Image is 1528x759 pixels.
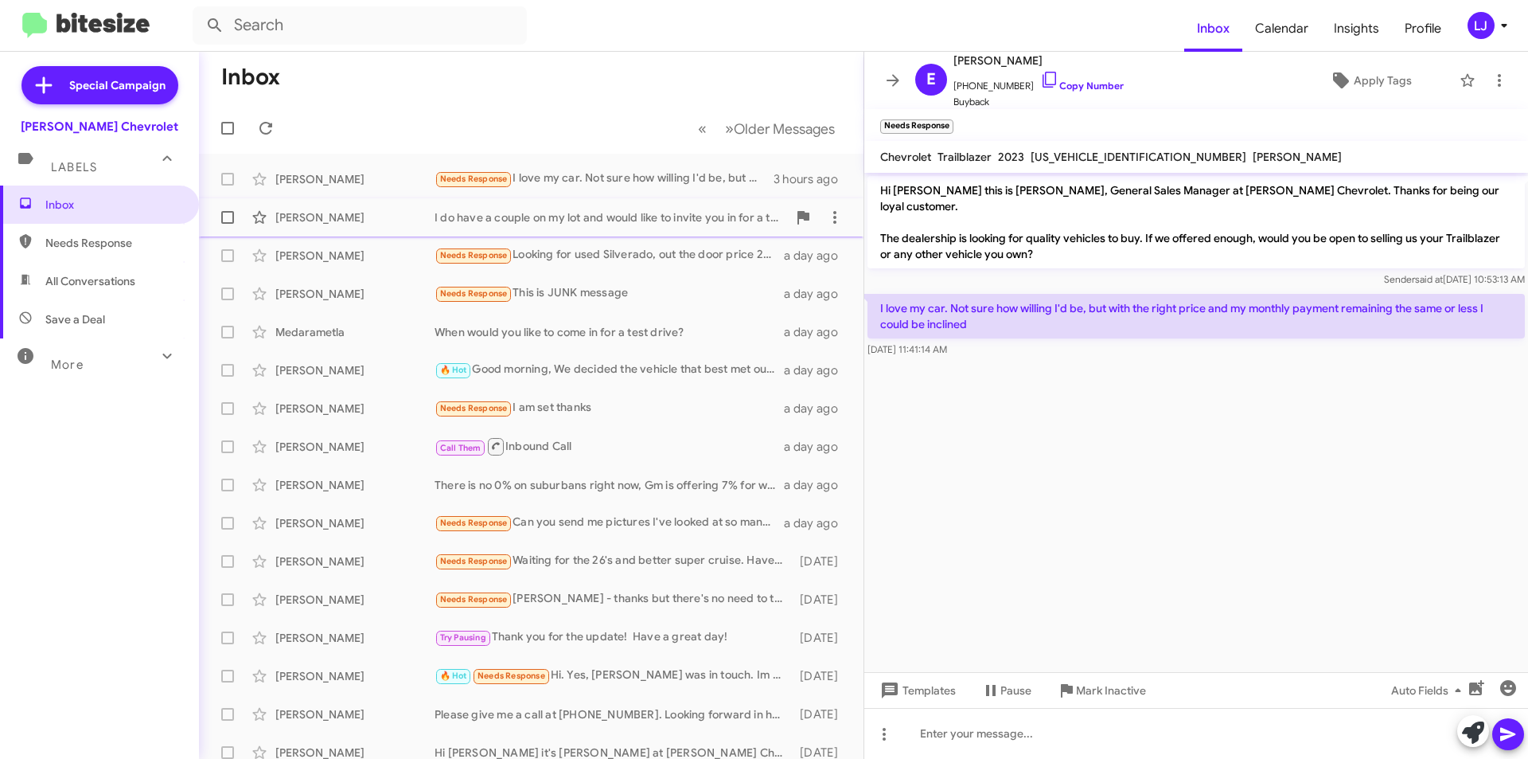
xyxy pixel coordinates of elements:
[51,160,97,174] span: Labels
[792,630,851,646] div: [DATE]
[784,515,851,531] div: a day ago
[435,246,784,264] div: Looking for used Silverado, out the door price 25,000--28,000. Crew cab [DATE]-[DATE]
[880,119,953,134] small: Needs Response
[477,671,545,681] span: Needs Response
[774,171,851,187] div: 3 hours ago
[1044,676,1159,705] button: Mark Inactive
[440,671,467,681] span: 🔥 Hot
[698,119,707,139] span: «
[1378,676,1480,705] button: Auto Fields
[435,324,784,340] div: When would you like to come in for a test drive?
[275,592,435,608] div: [PERSON_NAME]
[969,676,1044,705] button: Pause
[725,119,734,139] span: »
[953,94,1124,110] span: Buyback
[792,668,851,684] div: [DATE]
[1076,676,1146,705] span: Mark Inactive
[275,477,435,493] div: [PERSON_NAME]
[1031,150,1246,164] span: [US_VEHICLE_IDENTIFICATION_NUMBER]
[792,554,851,569] div: [DATE]
[435,284,784,303] div: This is JUNK message
[784,401,851,417] div: a day ago
[440,288,508,299] span: Needs Response
[784,439,851,455] div: a day ago
[45,197,181,213] span: Inbox
[435,477,784,493] div: There is no 0% on suburbans right now, Gm is offering 7% for well qualified buyers
[689,112,844,145] nav: Page navigation example
[193,6,527,45] input: Search
[440,632,486,643] span: Try Pausing
[275,668,435,684] div: [PERSON_NAME]
[1242,6,1321,52] a: Calendar
[734,120,835,138] span: Older Messages
[435,209,787,225] div: I do have a couple on my lot and would like to invite you in for a test drive and some pricing in...
[440,443,481,453] span: Call Them
[1354,66,1412,95] span: Apply Tags
[792,706,851,722] div: [DATE]
[784,286,851,302] div: a day ago
[435,361,784,379] div: Good morning, We decided the vehicle that best met our needs & wants was not the [US_STATE].
[1392,6,1454,52] a: Profile
[953,51,1124,70] span: [PERSON_NAME]
[45,273,135,289] span: All Conversations
[880,150,931,164] span: Chevrolet
[435,170,774,188] div: I love my car. Not sure how willing I'd be, but with the right price and my monthly payment remai...
[926,67,936,92] span: E
[1468,12,1495,39] div: LJ
[45,235,181,251] span: Needs Response
[435,552,792,570] div: Waiting for the 26's and better super cruise. Have medical issue and the lane centering would be ...
[1253,150,1342,164] span: [PERSON_NAME]
[877,676,956,705] span: Templates
[275,362,435,378] div: [PERSON_NAME]
[784,324,851,340] div: a day ago
[435,628,792,647] div: Thank you for the update! Have a great day!
[275,171,435,187] div: [PERSON_NAME]
[435,590,792,608] div: [PERSON_NAME] - thanks but there's no need to text me like this.
[784,362,851,378] div: a day ago
[784,248,851,264] div: a day ago
[275,401,435,417] div: [PERSON_NAME]
[51,358,84,372] span: More
[1391,676,1468,705] span: Auto Fields
[21,66,178,104] a: Special Campaign
[435,667,792,685] div: Hi. Yes, [PERSON_NAME] was in touch. Im still considering it. Can u plz remind me how much u for ...
[1288,66,1452,95] button: Apply Tags
[440,250,508,260] span: Needs Response
[998,150,1024,164] span: 2023
[937,150,992,164] span: Trailblazer
[715,112,844,145] button: Next
[440,174,508,184] span: Needs Response
[864,676,969,705] button: Templates
[275,554,435,569] div: [PERSON_NAME]
[275,515,435,531] div: [PERSON_NAME]
[1040,80,1124,92] a: Copy Number
[784,477,851,493] div: a day ago
[435,436,784,456] div: Inbound Call
[867,294,1525,338] p: I love my car. Not sure how willing I'd be, but with the right price and my monthly payment remai...
[435,514,784,532] div: Can you send me pictures I've looked at so many trucks
[867,176,1525,268] p: Hi [PERSON_NAME] this is [PERSON_NAME], General Sales Manager at [PERSON_NAME] Chevrolet. Thanks ...
[275,286,435,302] div: [PERSON_NAME]
[1415,273,1443,285] span: said at
[1000,676,1031,705] span: Pause
[435,706,792,722] div: Please give me a call at [PHONE_NUMBER]. Looking forward in hearing from you.
[1184,6,1242,52] a: Inbox
[440,403,508,413] span: Needs Response
[1321,6,1392,52] a: Insights
[867,343,947,355] span: [DATE] 11:41:14 AM
[275,248,435,264] div: [PERSON_NAME]
[1384,273,1525,285] span: Sender [DATE] 10:53:13 AM
[275,209,435,225] div: [PERSON_NAME]
[1454,12,1510,39] button: LJ
[69,77,166,93] span: Special Campaign
[440,518,508,528] span: Needs Response
[440,365,467,375] span: 🔥 Hot
[435,399,784,417] div: I am set thanks
[275,706,435,722] div: [PERSON_NAME]
[953,70,1124,94] span: [PHONE_NUMBER]
[45,311,105,327] span: Save a Deal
